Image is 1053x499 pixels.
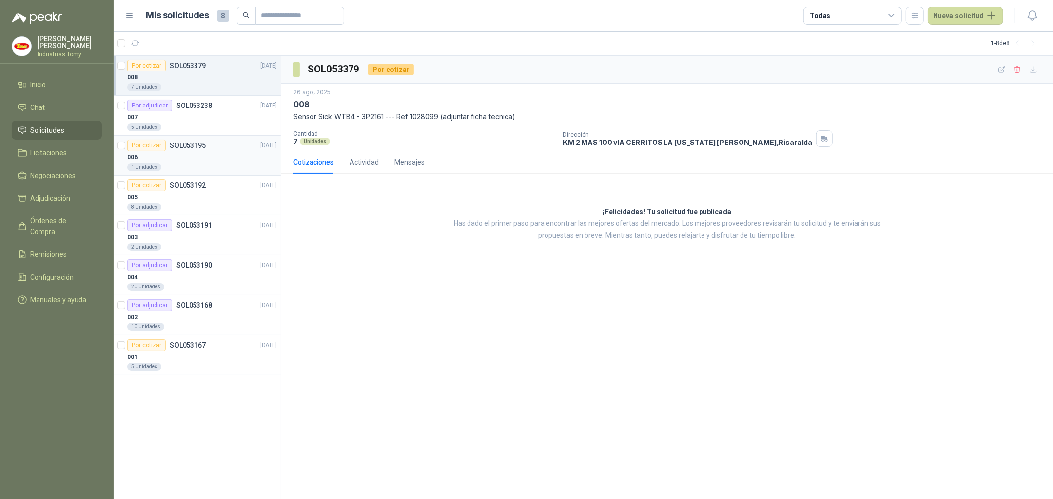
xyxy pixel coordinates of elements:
div: Por cotizar [127,179,166,191]
a: Por cotizarSOL053167[DATE] 0015 Unidades [114,335,281,375]
p: SOL053238 [176,102,212,109]
div: 1 Unidades [127,163,161,171]
div: Unidades [300,138,330,145]
p: Industrias Tomy [38,51,102,57]
div: Mensajes [394,157,425,168]
div: 1 - 8 de 8 [991,36,1041,51]
p: 003 [127,233,138,242]
div: Por cotizar [127,339,166,351]
a: Por cotizarSOL053192[DATE] 0058 Unidades [114,176,281,215]
p: Cantidad [293,130,555,137]
a: Inicio [12,75,102,94]
p: Dirección [563,131,812,138]
div: Por cotizar [127,140,166,151]
a: Licitaciones [12,143,102,162]
p: [DATE] [260,341,277,350]
a: Solicitudes [12,121,102,140]
div: Por cotizar [368,64,414,75]
span: Inicio [31,79,46,90]
span: Órdenes de Compra [31,215,92,237]
p: [DATE] [260,101,277,110]
a: Adjudicación [12,189,102,208]
p: 004 [127,273,138,282]
p: 001 [127,353,138,362]
p: [DATE] [260,221,277,230]
a: Por cotizarSOL053195[DATE] 0061 Unidades [114,136,281,176]
div: Actividad [350,157,379,168]
p: 26 ago, 2025 [293,88,331,97]
p: 7 [293,137,298,145]
p: Has dado el primer paso para encontrar las mejores ofertas del mercado. Los mejores proveedores r... [440,218,895,242]
span: Manuales y ayuda [31,294,87,305]
p: KM 2 MAS 100 vIA CERRITOS LA [US_STATE] [PERSON_NAME] , Risaralda [563,138,812,146]
a: Por adjudicarSOL053238[DATE] 0075 Unidades [114,96,281,136]
a: Remisiones [12,245,102,264]
div: Todas [810,10,830,21]
img: Company Logo [12,37,31,56]
div: 7 Unidades [127,83,161,91]
a: Chat [12,98,102,117]
a: Órdenes de Compra [12,212,102,241]
p: 008 [293,99,309,109]
p: SOL053167 [170,342,206,349]
a: Por adjudicarSOL053191[DATE] 0032 Unidades [114,215,281,255]
a: Por cotizarSOL053379[DATE] 0087 Unidades [114,56,281,96]
p: SOL053192 [170,182,206,189]
div: Por adjudicar [127,100,172,111]
p: SOL053190 [176,262,212,269]
p: [DATE] [260,141,277,150]
a: Por adjudicarSOL053190[DATE] 00420 Unidades [114,255,281,295]
div: Por adjudicar [127,259,172,271]
span: Remisiones [31,249,67,260]
span: Licitaciones [31,147,67,158]
span: 8 [217,10,229,22]
h1: Mis solicitudes [146,8,209,23]
div: 10 Unidades [127,323,164,331]
span: Solicitudes [31,125,65,136]
span: Adjudicación [31,193,71,204]
button: Nueva solicitud [928,7,1003,25]
p: [DATE] [260,261,277,270]
h3: SOL053379 [308,62,360,77]
p: 008 [127,73,138,82]
div: Cotizaciones [293,157,334,168]
span: Chat [31,102,45,113]
p: SOL053195 [170,142,206,149]
p: [DATE] [260,301,277,310]
a: Manuales y ayuda [12,290,102,309]
h3: ¡Felicidades! Tu solicitud fue publicada [603,206,732,218]
div: Por adjudicar [127,299,172,311]
p: [DATE] [260,61,277,71]
span: search [243,12,250,19]
span: Configuración [31,272,74,283]
span: Negociaciones [31,170,76,181]
a: Configuración [12,268,102,286]
p: [DATE] [260,181,277,190]
img: Logo peakr [12,12,62,24]
a: Negociaciones [12,166,102,185]
p: 002 [127,313,138,322]
p: [PERSON_NAME] [PERSON_NAME] [38,36,102,49]
div: Por cotizar [127,60,166,71]
div: 5 Unidades [127,123,161,131]
p: 007 [127,113,138,122]
p: SOL053379 [170,62,206,69]
div: Por adjudicar [127,219,172,231]
div: 5 Unidades [127,363,161,371]
div: 8 Unidades [127,203,161,211]
p: 006 [127,153,138,162]
p: 005 [127,193,138,202]
p: SOL053168 [176,302,212,309]
p: SOL053191 [176,222,212,229]
p: Sensor Sick WTB4 - 3P2161 --- Ref 1028099 (adjuntar ficha tecnica) [293,111,1041,122]
div: 2 Unidades [127,243,161,251]
a: Por adjudicarSOL053168[DATE] 00210 Unidades [114,295,281,335]
div: 20 Unidades [127,283,164,291]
